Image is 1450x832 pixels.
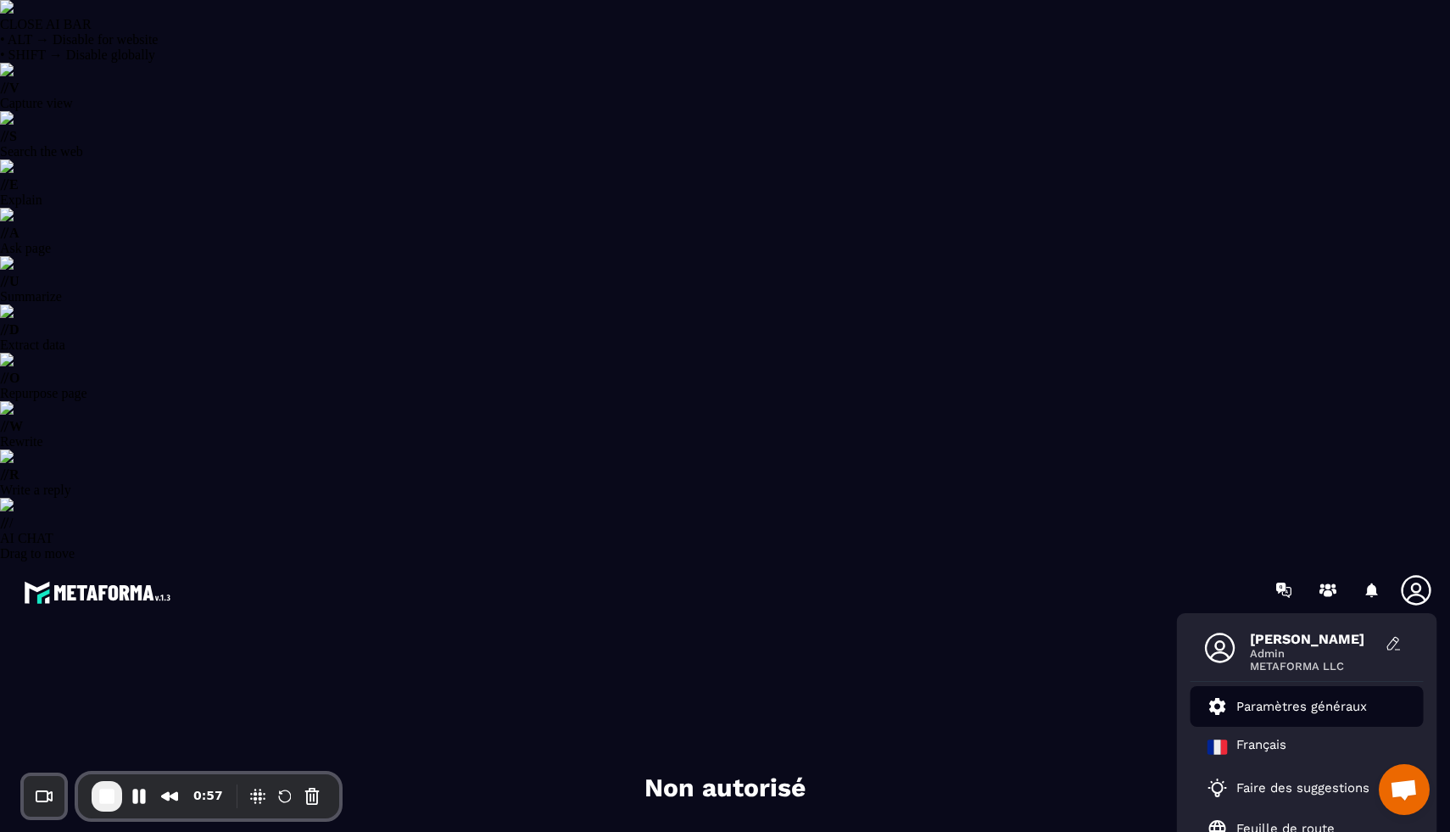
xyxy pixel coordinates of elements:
span: METAFORMA LLC [1250,660,1377,673]
span: Admin [1250,647,1377,660]
div: Ouvrir le chat [1379,764,1430,815]
img: logo [24,577,176,608]
p: Faire des suggestions [1236,780,1369,796]
p: Paramètres généraux [1236,699,1367,714]
p: Français [1236,737,1286,757]
span: [PERSON_NAME] [1250,631,1377,647]
a: Faire des suggestions [1207,778,1386,798]
a: Paramètres généraux [1207,696,1367,717]
h2: Non autorisé [471,771,979,805]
